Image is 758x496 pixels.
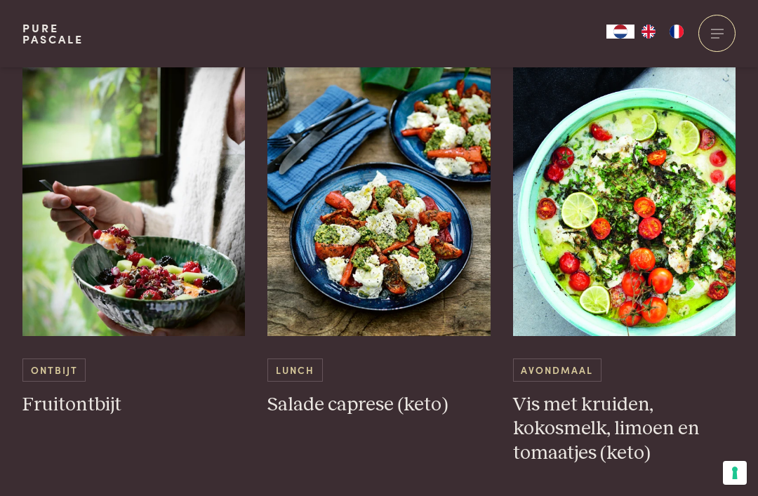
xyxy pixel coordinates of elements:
span: Avondmaal [513,358,601,382]
h3: Vis met kruiden, kokosmelk, limoen en tomaatjes (keto) [513,393,736,466]
a: EN [634,25,663,39]
span: Ontbijt [22,358,86,382]
h3: Salade caprese (keto) [267,393,491,417]
a: Vis met kruiden, kokosmelk, limoen en tomaatjes (keto) Avondmaal Vis met kruiden, kokosmelk, limo... [513,55,736,466]
div: Language [606,25,634,39]
a: PurePascale [22,22,84,45]
span: Lunch [267,358,322,382]
img: Salade caprese (keto) [267,55,491,336]
a: NL [606,25,634,39]
a: Fruitontbijt Ontbijt Fruitontbijt [22,55,246,417]
img: Vis met kruiden, kokosmelk, limoen en tomaatjes (keto) [513,55,736,336]
a: FR [663,25,691,39]
a: Salade caprese (keto) Lunch Salade caprese (keto) [267,55,491,417]
h3: Fruitontbijt [22,393,246,417]
ul: Language list [634,25,691,39]
img: Fruitontbijt [22,55,246,336]
button: Uw voorkeuren voor toestemming voor trackingtechnologieën [723,461,747,485]
aside: Language selected: Nederlands [606,25,691,39]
